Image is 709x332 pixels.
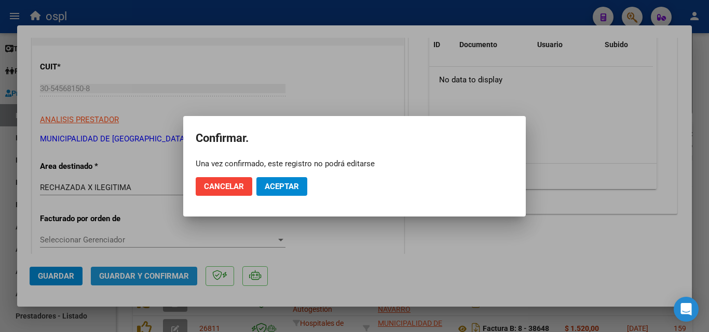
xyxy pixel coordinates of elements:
[196,177,252,196] button: Cancelar
[674,297,699,322] div: Open Intercom Messenger
[204,182,244,191] span: Cancelar
[265,182,299,191] span: Aceptar
[196,128,513,148] h2: Confirmar.
[256,177,307,196] button: Aceptar
[196,158,513,169] div: Una vez confirmado, este registro no podrá editarse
